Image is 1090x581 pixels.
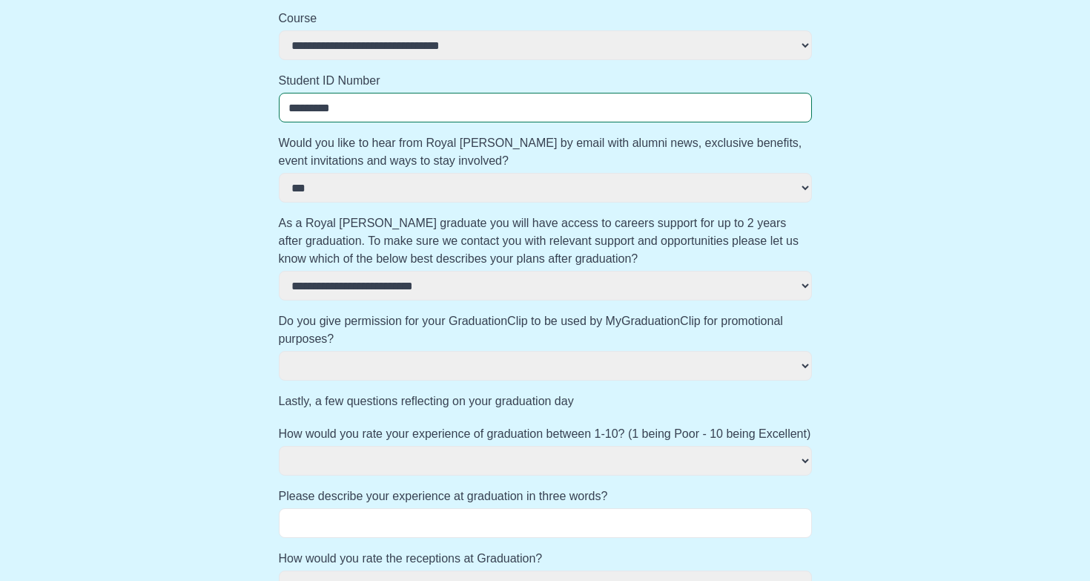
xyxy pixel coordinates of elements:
label: Do you give permission for your GraduationClip to be used by MyGraduationClip for promotional pur... [279,312,812,348]
label: As a Royal [PERSON_NAME] graduate you will have access to careers support for up to 2 years after... [279,214,812,268]
label: Would you like to hear from Royal [PERSON_NAME] by email with alumni news, exclusive benefits, ev... [279,134,812,170]
label: How would you rate the receptions at Graduation? [279,550,812,568]
label: Lastly, a few questions reflecting on your graduation day [279,393,812,410]
label: Course [279,10,812,27]
label: Student ID Number [279,72,812,90]
label: How would you rate your experience of graduation between 1-10? (1 being Poor - 10 being Excellent) [279,425,812,443]
label: Please describe your experience at graduation in three words? [279,488,812,505]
